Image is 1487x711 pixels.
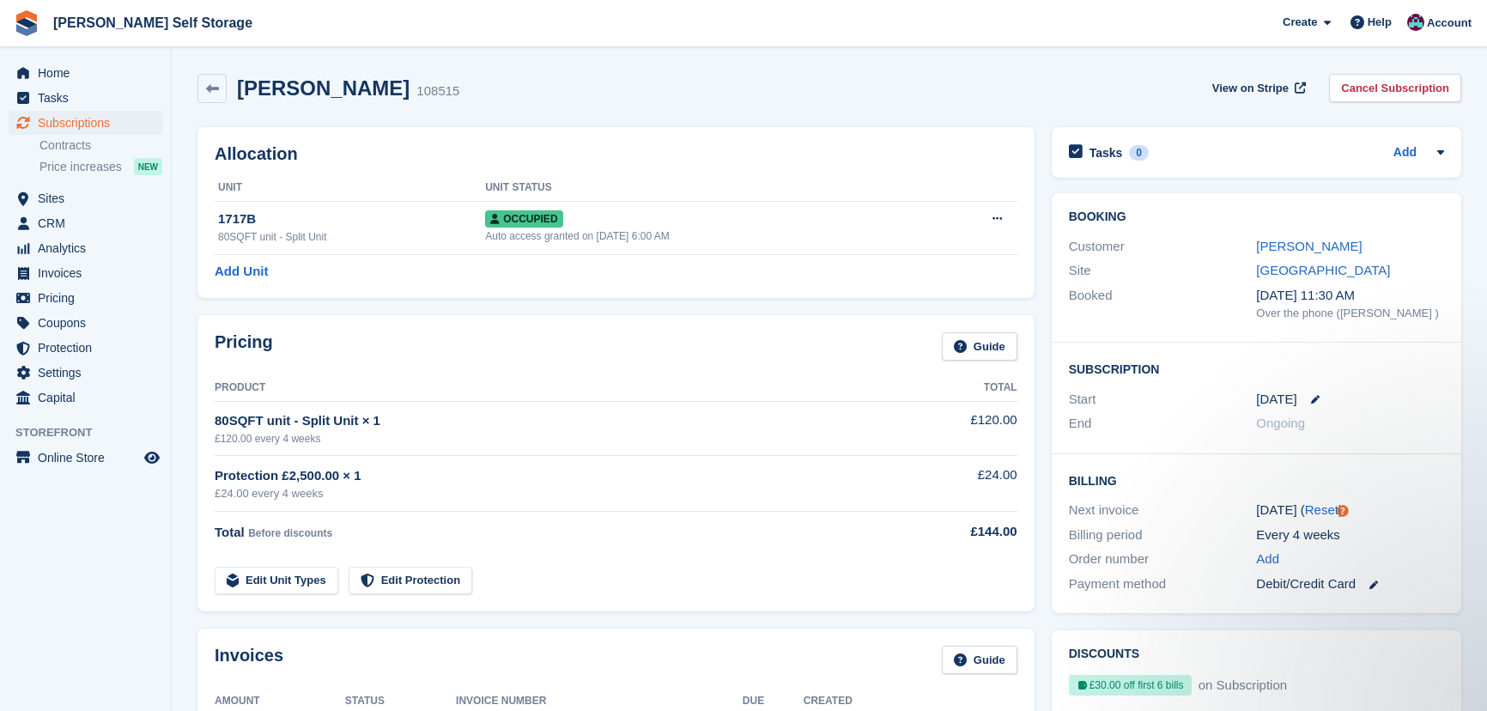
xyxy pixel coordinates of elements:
[142,447,162,468] a: Preview store
[895,522,1017,542] div: £144.00
[1427,15,1472,32] span: Account
[38,61,141,85] span: Home
[1256,526,1444,545] div: Every 4 weeks
[1368,14,1392,31] span: Help
[9,361,162,385] a: menu
[1069,237,1257,257] div: Customer
[39,137,162,154] a: Contracts
[1069,550,1257,569] div: Order number
[14,10,39,36] img: stora-icon-8386f47178a22dfd0bd8f6a31ec36ba5ce8667c1dd55bd0f319d3a0aa187defe.svg
[485,228,930,244] div: Auto access granted on [DATE] 6:00 AM
[215,411,895,431] div: 80SQFT unit - Split Unit × 1
[38,111,141,135] span: Subscriptions
[1069,286,1257,322] div: Booked
[416,82,459,101] div: 108515
[9,211,162,235] a: menu
[9,236,162,260] a: menu
[1069,647,1444,661] h2: Discounts
[1283,14,1317,31] span: Create
[1393,143,1417,163] a: Add
[1256,239,1362,253] a: [PERSON_NAME]
[1195,678,1287,692] span: on Subscription
[1069,501,1257,520] div: Next invoice
[349,567,472,595] a: Edit Protection
[38,86,141,110] span: Tasks
[38,261,141,285] span: Invoices
[1069,261,1257,281] div: Site
[39,159,122,175] span: Price increases
[1256,501,1444,520] div: [DATE] ( )
[237,76,410,100] h2: [PERSON_NAME]
[1069,574,1257,594] div: Payment method
[895,401,1017,455] td: £120.00
[1069,414,1257,434] div: End
[215,525,245,539] span: Total
[1129,145,1149,161] div: 0
[942,646,1017,674] a: Guide
[9,336,162,360] a: menu
[38,186,141,210] span: Sites
[9,86,162,110] a: menu
[9,61,162,85] a: menu
[1205,74,1309,102] a: View on Stripe
[1069,675,1192,696] div: £30.00 off first 6 bills
[9,261,162,285] a: menu
[485,174,930,202] th: Unit Status
[38,386,141,410] span: Capital
[1256,263,1390,277] a: [GEOGRAPHIC_DATA]
[38,361,141,385] span: Settings
[38,446,141,470] span: Online Store
[1407,14,1424,31] img: Ben
[134,158,162,175] div: NEW
[895,456,1017,512] td: £24.00
[1329,74,1461,102] a: Cancel Subscription
[1212,80,1289,97] span: View on Stripe
[215,262,268,282] a: Add Unit
[1256,416,1305,430] span: Ongoing
[1256,574,1444,594] div: Debit/Credit Card
[46,9,259,37] a: [PERSON_NAME] Self Storage
[1305,502,1338,517] a: Reset
[9,386,162,410] a: menu
[215,374,895,402] th: Product
[1069,526,1257,545] div: Billing period
[895,374,1017,402] th: Total
[1069,471,1444,489] h2: Billing
[1089,145,1123,161] h2: Tasks
[1256,305,1444,322] div: Over the phone ([PERSON_NAME] )
[215,567,338,595] a: Edit Unit Types
[39,157,162,176] a: Price increases NEW
[248,527,332,539] span: Before discounts
[1069,210,1444,224] h2: Booking
[215,485,895,502] div: £24.00 every 4 weeks
[215,466,895,486] div: Protection £2,500.00 × 1
[215,431,895,447] div: £120.00 every 4 weeks
[485,210,562,228] span: Occupied
[1069,360,1444,377] h2: Subscription
[1256,550,1279,569] a: Add
[9,286,162,310] a: menu
[215,332,273,361] h2: Pricing
[942,332,1017,361] a: Guide
[218,229,485,245] div: 80SQFT unit - Split Unit
[1069,390,1257,410] div: Start
[15,424,171,441] span: Storefront
[9,111,162,135] a: menu
[1335,503,1350,519] div: Tooltip anchor
[38,211,141,235] span: CRM
[9,446,162,470] a: menu
[1256,390,1296,410] time: 2025-10-05 23:00:00 UTC
[9,311,162,335] a: menu
[215,174,485,202] th: Unit
[9,186,162,210] a: menu
[38,236,141,260] span: Analytics
[38,286,141,310] span: Pricing
[215,646,283,674] h2: Invoices
[215,144,1017,164] h2: Allocation
[38,311,141,335] span: Coupons
[38,336,141,360] span: Protection
[1256,286,1444,306] div: [DATE] 11:30 AM
[218,210,485,229] div: 1717B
